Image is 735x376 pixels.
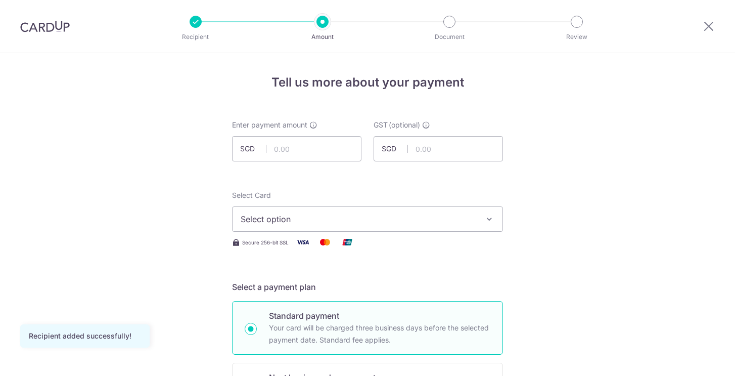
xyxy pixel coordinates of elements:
p: Recipient [158,32,233,42]
input: 0.00 [232,136,361,161]
img: Mastercard [315,236,335,248]
span: Secure 256-bit SSL [242,238,289,246]
p: Document [412,32,487,42]
span: SGD [240,144,266,154]
h5: Select a payment plan [232,281,503,293]
span: GST [374,120,388,130]
img: Visa [293,236,313,248]
p: Your card will be charged three business days before the selected payment date. Standard fee appl... [269,322,490,346]
span: Select option [241,213,476,225]
h4: Tell us more about your payment [232,73,503,92]
span: SGD [382,144,408,154]
p: Amount [285,32,360,42]
input: 0.00 [374,136,503,161]
button: Select option [232,206,503,232]
img: CardUp [20,20,70,32]
p: Review [539,32,614,42]
img: Union Pay [337,236,357,248]
span: translation missing: en.payables.payment_networks.credit_card.summary.labels.select_card [232,191,271,199]
span: (optional) [389,120,420,130]
div: Recipient added successfully! [29,331,141,341]
span: Enter payment amount [232,120,307,130]
p: Standard payment [269,310,490,322]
